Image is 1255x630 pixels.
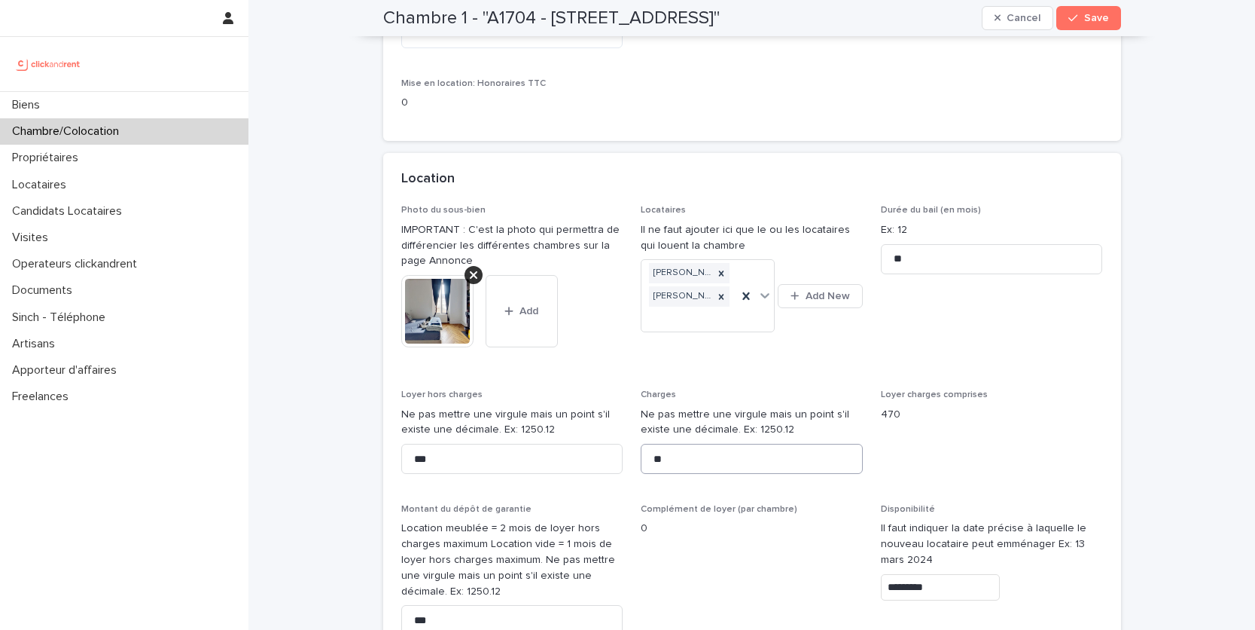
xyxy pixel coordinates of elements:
p: Freelances [6,390,81,404]
p: Il faut indiquer la date précise à laquelle le nouveau locataire peut emménager Ex: 13 mars 2024 [881,521,1103,567]
button: Save [1056,6,1120,30]
p: IMPORTANT : C'est la photo qui permettra de différencier les différentes chambres sur la page Ann... [401,222,623,269]
span: Loyer charges comprises [881,390,988,399]
p: Ne pas mettre une virgule mais un point s'il existe une décimale. Ex: 1250.12 [401,407,623,439]
p: Artisans [6,337,67,351]
p: Locataires [6,178,78,192]
span: Add [519,306,538,317]
p: Ex: 12 [881,222,1103,238]
p: Operateurs clickandrent [6,257,149,271]
img: UCB0brd3T0yccxBKYDjQ [12,49,85,79]
span: Loyer hors charges [401,390,483,399]
span: Durée du bail (en mois) [881,206,981,215]
p: Biens [6,98,52,112]
span: Charges [641,390,676,399]
p: 0 [401,95,623,111]
span: Add New [806,291,850,301]
h2: Chambre 1 - "A1704 - [STREET_ADDRESS]" [383,8,720,29]
span: Save [1084,13,1109,23]
div: [PERSON_NAME] [649,263,713,283]
span: Locataires [641,206,686,215]
p: Documents [6,283,84,298]
p: Visites [6,231,60,245]
p: Apporteur d'affaires [6,363,129,378]
p: 470 [881,407,1103,423]
p: Sinch - Téléphone [6,310,117,325]
button: Add [486,275,558,347]
button: Cancel [982,6,1054,30]
span: Cancel [1007,13,1040,23]
span: Complément de loyer (par chambre) [641,505,797,514]
button: Add New [778,284,862,308]
p: Il ne faut ajouter ici que le ou les locataires qui louent la chambre [641,222,863,254]
p: Propriétaires [6,151,90,165]
h2: Location [401,171,455,188]
span: Mise en location: Honoraires TTC [401,79,546,88]
div: [PERSON_NAME] [649,286,713,307]
p: Chambre/Colocation [6,124,131,139]
p: Ne pas mettre une virgule mais un point s'il existe une décimale. Ex: 1250.12 [641,407,863,439]
span: Photo du sous-bien [401,206,486,215]
span: Montant du dépôt de garantie [401,505,532,514]
p: Candidats Locataires [6,204,134,219]
span: Disponibilité [881,505,935,514]
p: 0 [641,521,863,537]
p: Location meublée = 2 mois de loyer hors charges maximum Location vide = 1 mois de loyer hors char... [401,521,623,599]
